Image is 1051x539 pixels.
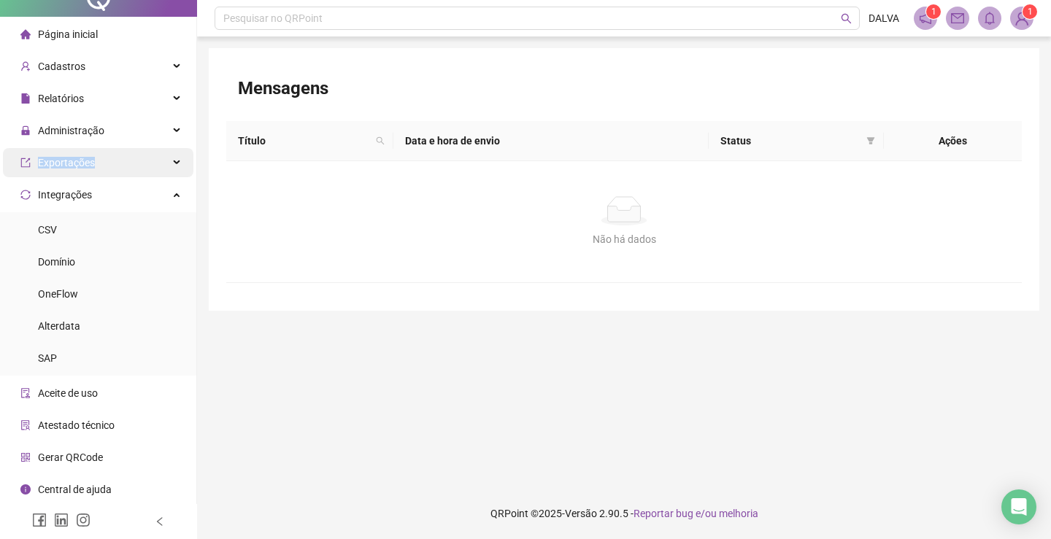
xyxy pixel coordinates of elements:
span: Atestado técnico [38,419,115,431]
th: Data e hora de envio [393,121,709,161]
span: filter [863,130,878,152]
span: Exportações [38,157,95,168]
span: DALVA [869,10,899,26]
span: Integrações [38,189,92,201]
span: solution [20,420,31,430]
span: user-add [20,61,31,71]
span: home [20,29,31,39]
span: search [841,13,852,24]
span: qrcode [20,452,31,462]
span: OneFlow [38,288,78,300]
th: Ações [884,121,1022,161]
span: export [20,158,31,168]
h3: Mensagens [238,77,1010,101]
span: mail [951,12,964,25]
span: lock [20,125,31,136]
span: 1 [1028,7,1033,17]
span: notification [919,12,932,25]
span: CSV [38,224,57,236]
span: linkedin [54,513,69,527]
span: Relatórios [38,93,84,104]
footer: QRPoint © 2025 - 2.90.5 - [197,488,1051,539]
sup: 1 [926,4,941,19]
span: audit [20,388,31,398]
span: info-circle [20,484,31,495]
span: Administração [38,125,104,136]
span: 1 [931,7,936,17]
span: file [20,93,31,104]
span: Versão [565,508,597,519]
span: Gerar QRCode [38,451,103,463]
span: SAP [38,352,57,364]
span: Página inicial [38,28,98,40]
span: facebook [32,513,47,527]
img: 84866 [1011,7,1033,29]
span: sync [20,190,31,200]
div: Open Intercom Messenger [1001,489,1036,524]
div: Não há dados [244,231,1004,247]
span: Status [720,133,861,149]
span: bell [983,12,996,25]
span: search [376,136,385,145]
span: Alterdata [38,320,80,332]
sup: Atualize o seu contato no menu Meus Dados [1023,4,1037,19]
span: Aceite de uso [38,387,98,399]
span: instagram [76,513,91,527]
span: Central de ajuda [38,484,112,495]
span: search [373,130,388,152]
span: Título [238,133,370,149]
span: Reportar bug e/ou melhoria [634,508,758,519]
span: Domínio [38,256,75,268]
span: filter [866,136,875,145]
span: left [155,516,165,527]
span: Cadastros [38,61,85,72]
